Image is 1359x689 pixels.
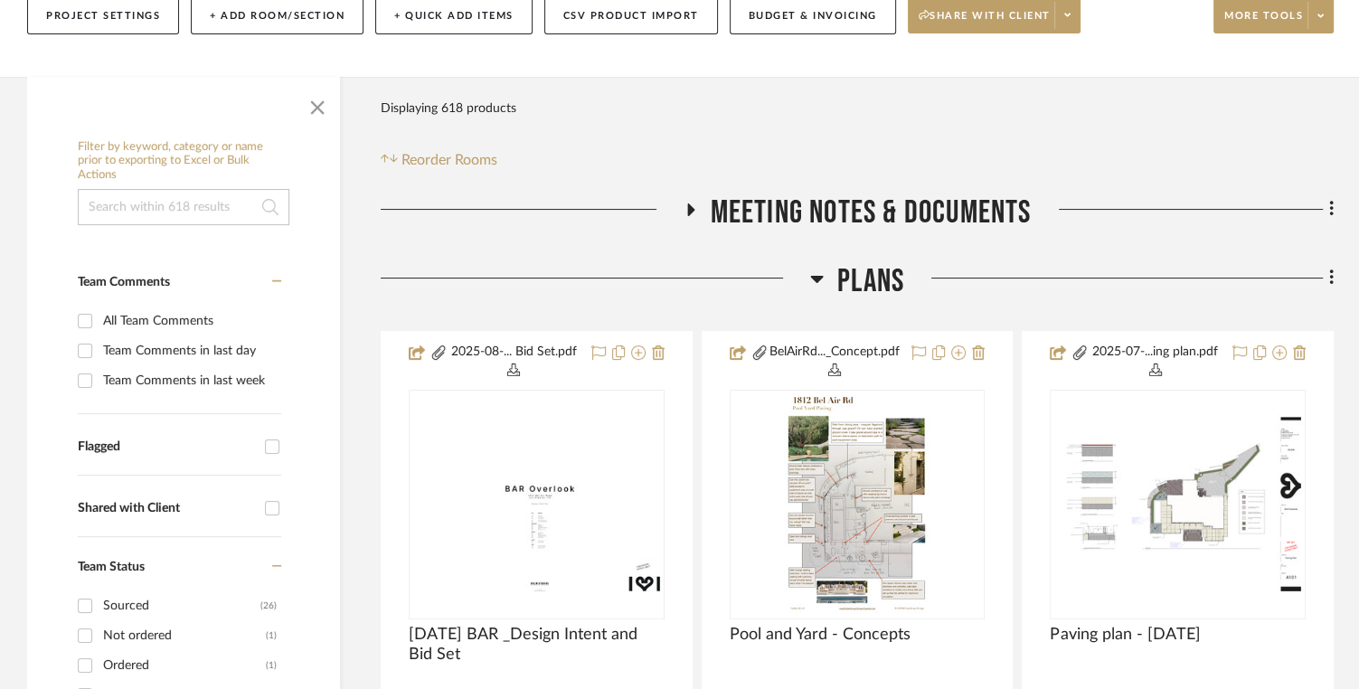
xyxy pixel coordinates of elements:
div: (1) [266,651,277,680]
div: (1) [266,621,277,650]
span: Reorder Rooms [401,149,497,171]
div: Not ordered [103,621,266,650]
input: Search within 618 results [78,189,289,225]
img: Pool and Yard - Concepts [784,392,930,618]
span: Plans [837,262,904,301]
div: Shared with Client [78,501,256,516]
span: [DATE] BAR _Design Intent and Bid Set [409,625,665,665]
img: Paving plan - 07/17/25 [1052,414,1304,594]
span: Pool and Yard - Concepts [730,625,911,645]
span: Share with client [919,9,1051,36]
div: Flagged [78,439,256,455]
button: 2025-07-...ing plan.pdf [1089,343,1222,381]
button: BelAirRd..._Concept.pdf [769,343,901,381]
span: Paving plan - [DATE] [1050,625,1200,645]
button: Reorder Rooms [381,149,497,171]
div: (26) [260,591,277,620]
div: Team Comments in last day [103,336,277,365]
button: 2025-08-... Bid Set.pdf [448,343,580,381]
span: Team Status [78,561,145,573]
div: Displaying 618 products [381,90,516,127]
span: Team Comments [78,276,170,288]
h6: Filter by keyword, category or name prior to exporting to Excel or Bulk Actions [78,140,289,183]
span: Meeting notes & Documents [711,193,1032,232]
span: More tools [1224,9,1303,36]
div: All Team Comments [103,307,277,335]
div: Ordered [103,651,266,680]
button: Close [299,86,335,122]
img: 2025-08-01 BAR _Design Intent and Bid Set [411,414,663,594]
div: Sourced [103,591,260,620]
div: Team Comments in last week [103,366,277,395]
